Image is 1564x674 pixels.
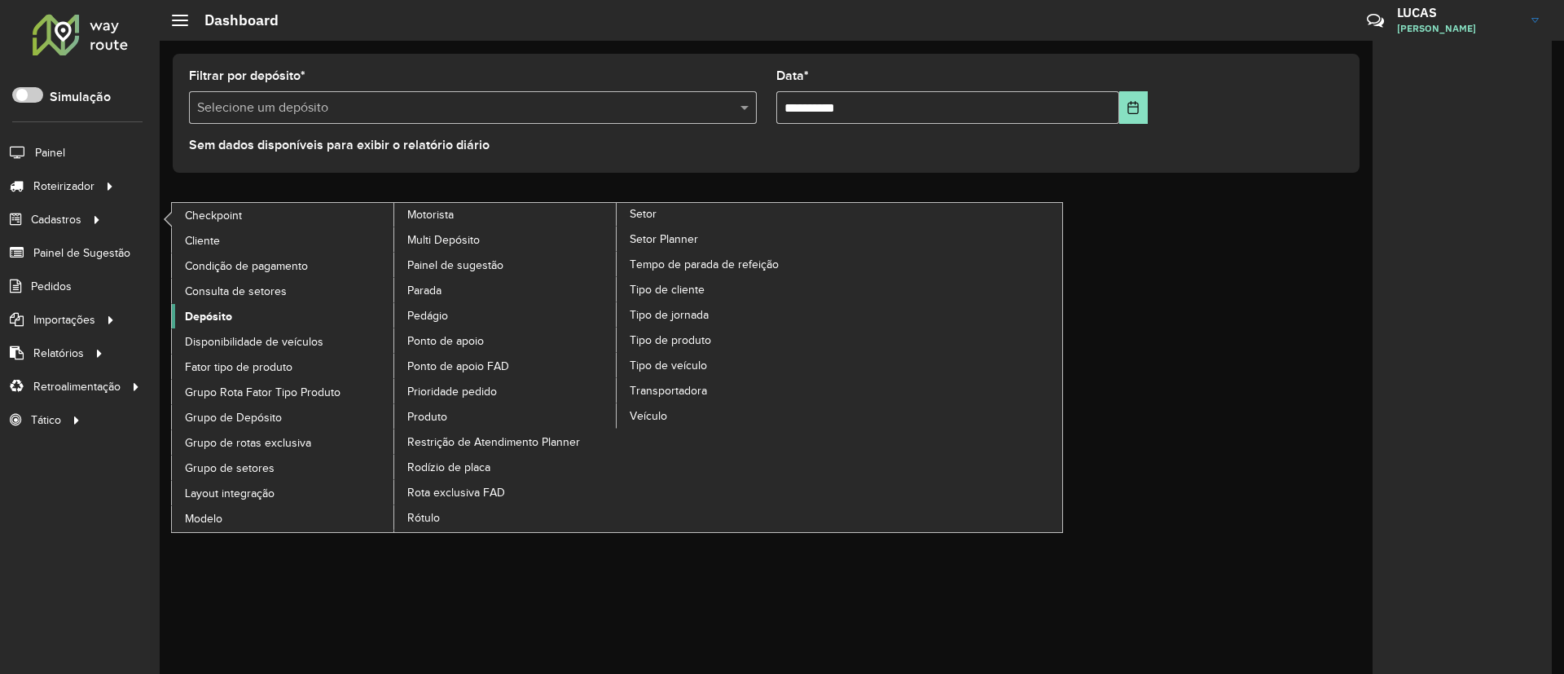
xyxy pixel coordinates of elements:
a: Tipo de jornada [617,302,840,327]
a: Tipo de veículo [617,353,840,377]
span: Transportadora [630,382,707,399]
span: Grupo de Depósito [185,409,282,426]
label: Simulação [50,87,111,107]
span: Setor [630,205,657,222]
a: Painel de sugestão [394,253,617,277]
span: Parada [407,282,442,299]
span: Restrição de Atendimento Planner [407,434,580,451]
a: Cliente [172,228,395,253]
label: Filtrar por depósito [189,66,305,86]
span: Tipo de produto [630,332,711,349]
a: Checkpoint [172,203,395,227]
a: Grupo de Depósito [172,405,395,430]
a: Depósito [172,304,395,328]
a: Consulta de setores [172,279,395,303]
span: Condição de pagamento [185,258,308,275]
a: Multi Depósito [394,227,617,252]
a: Modelo [172,506,395,531]
a: Parada [394,278,617,302]
a: Ponto de apoio [394,328,617,353]
span: Relatórios [33,345,84,362]
a: Pedágio [394,303,617,328]
span: Multi Depósito [407,231,480,249]
a: Grupo de setores [172,456,395,480]
a: Rodízio de placa [394,455,617,479]
a: Ponto de apoio FAD [394,354,617,378]
span: Setor Planner [630,231,698,248]
a: Condição de pagamento [172,253,395,278]
a: Motorista [172,203,617,532]
span: Tipo de jornada [630,306,709,324]
button: Choose Date [1119,91,1148,124]
span: Rota exclusiva FAD [407,484,505,501]
a: Fator tipo de produto [172,355,395,379]
span: Grupo Rota Fator Tipo Produto [185,384,340,401]
span: Ponto de apoio FAD [407,358,509,375]
a: Contato Rápido [1358,3,1393,38]
label: Sem dados disponíveis para exibir o relatório diário [189,135,490,155]
span: Rodízio de placa [407,459,490,476]
span: Checkpoint [185,207,242,224]
span: Tipo de veículo [630,357,707,374]
a: Tempo de parada de refeição [617,252,840,276]
a: Setor Planner [617,227,840,251]
span: Pedidos [31,278,72,295]
span: Ponto de apoio [407,333,484,350]
a: Disponibilidade de veículos [172,329,395,354]
label: Data [776,66,809,86]
a: Rótulo [394,505,617,530]
h2: Dashboard [188,11,279,29]
span: Depósito [185,308,232,325]
span: Modelo [185,510,222,527]
span: Veículo [630,407,667,425]
a: Tipo de produto [617,328,840,352]
a: Tipo de cliente [617,277,840,302]
span: Retroalimentação [33,378,121,395]
span: Tempo de parada de refeição [630,256,779,273]
span: Painel [35,144,65,161]
span: Fator tipo de produto [185,359,292,376]
span: Grupo de rotas exclusiva [185,434,311,452]
a: Transportadora [617,378,840,403]
a: Grupo de rotas exclusiva [172,430,395,455]
span: Tipo de cliente [630,281,705,298]
a: Produto [394,404,617,429]
a: Grupo Rota Fator Tipo Produto [172,380,395,404]
span: Tático [31,412,61,429]
span: Pedágio [407,307,448,324]
a: Prioridade pedido [394,379,617,403]
span: Cadastros [31,211,81,228]
span: Cliente [185,232,220,249]
span: Prioridade pedido [407,383,497,400]
span: Painel de Sugestão [33,244,130,262]
span: Rótulo [407,509,440,526]
span: Produto [407,408,447,425]
a: Veículo [617,403,840,428]
span: Roteirizador [33,178,94,195]
span: Layout integração [185,485,275,502]
a: Setor [394,203,840,532]
span: Painel de sugestão [407,257,503,274]
a: Layout integração [172,481,395,505]
a: Restrição de Atendimento Planner [394,430,617,454]
span: Grupo de setores [185,460,275,477]
span: [PERSON_NAME] [1397,21,1519,36]
a: Rota exclusiva FAD [394,480,617,504]
h3: LUCAS [1397,5,1519,20]
span: Importações [33,311,95,328]
span: Motorista [407,206,454,223]
span: Consulta de setores [185,283,287,300]
span: Disponibilidade de veículos [185,333,323,350]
